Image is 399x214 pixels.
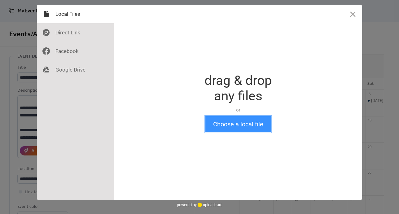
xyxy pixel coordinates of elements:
[344,5,362,23] button: Close
[37,5,114,23] div: Local Files
[205,116,271,132] button: Choose a local file
[204,107,272,113] div: or
[197,203,222,207] a: uploadcare
[37,60,114,79] div: Google Drive
[37,42,114,60] div: Facebook
[177,200,222,209] div: powered by
[37,23,114,42] div: Direct Link
[204,73,272,104] div: drag & drop any files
